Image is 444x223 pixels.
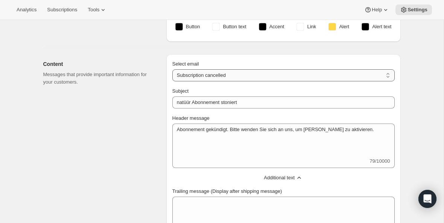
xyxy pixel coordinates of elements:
[171,21,205,33] button: Button
[47,7,77,13] span: Subscriptions
[172,115,210,121] span: Header message
[223,23,246,31] span: Button text
[172,61,199,67] span: Select email
[17,7,36,13] span: Analytics
[418,190,436,208] div: Open Intercom Messenger
[83,5,111,15] button: Tools
[339,23,349,31] span: Alert
[172,88,189,94] span: Subject
[292,21,321,33] button: Link
[168,172,399,184] button: Additional text
[208,21,251,33] button: Button text
[172,124,395,157] textarea: Abonnement gekündigt. Bitte wenden Sie sich an uns, um [PERSON_NAME] zu aktivieren.
[324,21,354,33] button: Alert
[395,5,432,15] button: Settings
[307,23,316,31] span: Link
[372,7,382,13] span: Help
[88,7,99,13] span: Tools
[264,174,295,182] span: Additional text
[408,7,427,13] span: Settings
[186,23,200,31] span: Button
[360,5,394,15] button: Help
[43,60,154,68] h2: Content
[12,5,41,15] button: Analytics
[372,23,391,31] span: Alert text
[43,71,154,86] p: Messages that provide important information for your customers.
[269,23,284,31] span: Accent
[254,21,289,33] button: Accent
[43,5,82,15] button: Subscriptions
[172,188,282,194] span: Trailing message (Display after shipping message)
[357,21,396,33] button: Alert text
